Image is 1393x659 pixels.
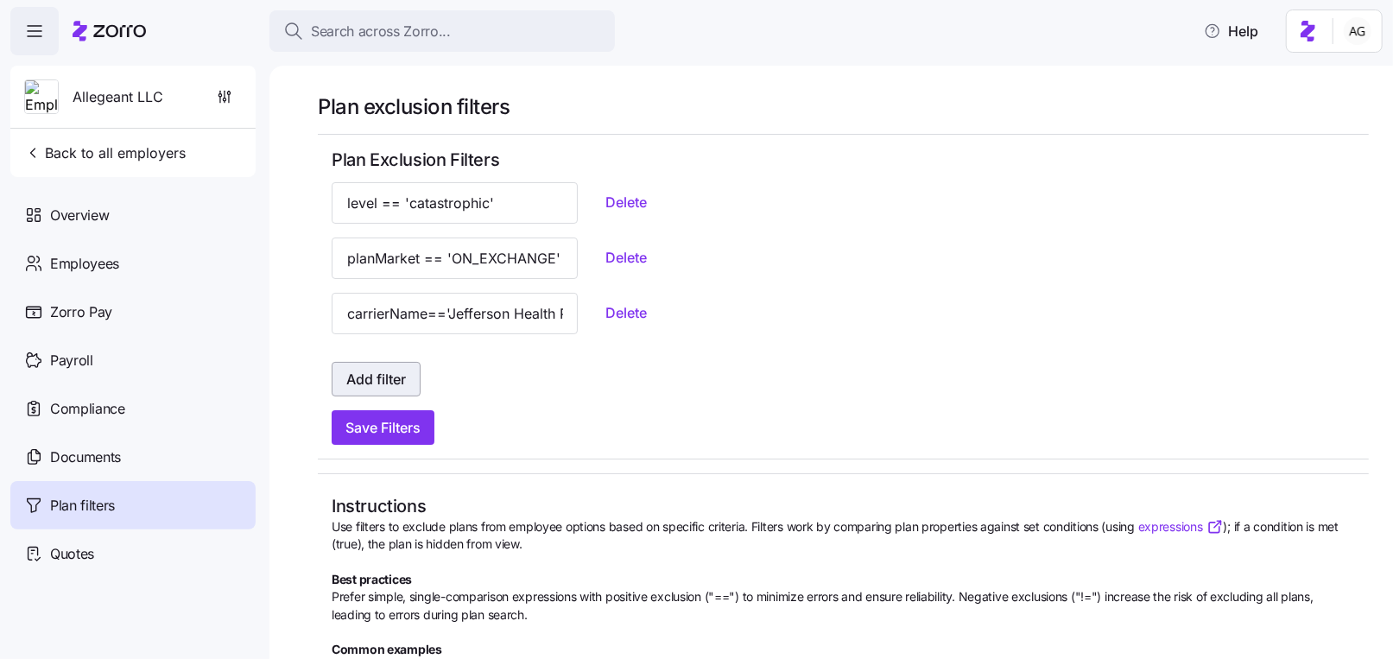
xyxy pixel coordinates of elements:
span: Overview [50,205,109,226]
button: Search across Zorro... [269,10,615,52]
span: Zorro Pay [50,301,112,323]
a: Payroll [10,336,256,384]
h2: Instructions [332,495,1355,518]
h1: Plan exclusion filters [318,93,1369,120]
img: Employer logo [25,80,58,115]
span: Employees [50,253,119,275]
a: Quotes [10,529,256,578]
button: Add filter [332,362,421,396]
input: carrierName != 'Ambetter' && individualMedicalDeductible|parseIdeonMedicalProperty > 1500 [332,293,578,334]
h2: Plan Exclusion Filters [332,149,1355,172]
span: Quotes [50,543,94,565]
span: Delete [605,247,647,268]
button: Back to all employers [17,136,193,170]
span: Allegeant LLC [73,86,163,108]
input: carrierName != 'Ambetter' && individualMedicalDeductible|parseIdeonMedicalProperty > 1500 [332,238,578,279]
span: Help [1204,21,1258,41]
span: Compliance [50,398,125,420]
a: expressions [1138,518,1224,535]
button: Save Filters [332,410,434,445]
span: Search across Zorro... [311,21,451,42]
a: Employees [10,239,256,288]
a: Plan filters [10,481,256,529]
a: Zorro Pay [10,288,256,336]
span: Delete [605,302,647,323]
button: Delete [592,187,661,218]
a: Documents [10,433,256,481]
b: Common examples [332,642,442,656]
span: Add filter [346,369,406,390]
span: Plan filters [50,495,115,516]
input: carrierName != 'Ambetter' && individualMedicalDeductible|parseIdeonMedicalProperty > 1500 [332,182,578,224]
span: Back to all employers [24,143,186,163]
span: Save Filters [345,417,421,438]
button: Delete [592,242,661,273]
img: 5fc55c57e0610270ad857448bea2f2d5 [1344,17,1371,45]
b: Best practices [332,572,412,586]
span: Payroll [50,350,93,371]
span: Documents [50,447,121,468]
button: Delete [592,297,661,328]
button: Help [1190,14,1272,48]
a: Compliance [10,384,256,433]
a: Overview [10,191,256,239]
span: Delete [605,192,647,212]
